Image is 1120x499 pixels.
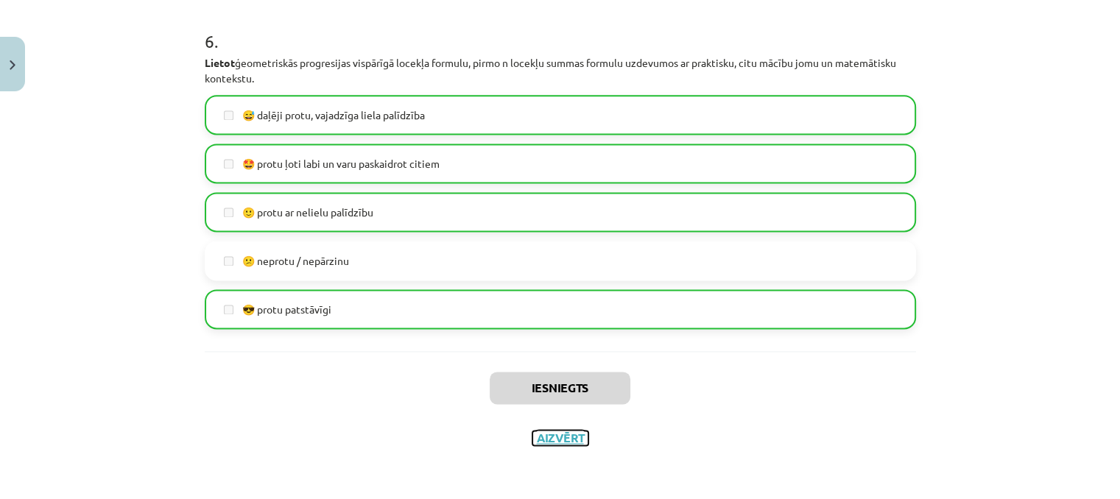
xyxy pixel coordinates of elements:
span: 🙂 protu ar nelielu palīdzību [242,205,373,220]
h1: 6 . [205,5,916,51]
input: 🤩 protu ļoti labi un varu paskaidrot citiem [224,159,233,169]
span: 😅 daļēji protu, vajadzīga liela palīdzība [242,107,425,123]
input: 😎 protu patstāvīgi [224,305,233,314]
input: 🙂 protu ar nelielu palīdzību [224,208,233,217]
span: 🤩 protu ļoti labi un varu paskaidrot citiem [242,156,440,171]
b: Lietot [205,56,235,69]
button: Iesniegts [490,372,630,404]
button: Aizvērt [532,431,588,445]
p: ģeometriskās progresijas vispārīgā locekļa formulu, pirmo n locekļu summas formulu uzdevumos ar p... [205,55,916,86]
input: 😅 daļēji protu, vajadzīga liela palīdzība [224,110,233,120]
span: 😎 protu patstāvīgi [242,302,331,317]
img: icon-close-lesson-0947bae3869378f0d4975bcd49f059093ad1ed9edebbc8119c70593378902aed.svg [10,60,15,70]
input: 😕 neprotu / nepārzinu [224,256,233,266]
span: 😕 neprotu / nepārzinu [242,253,349,269]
